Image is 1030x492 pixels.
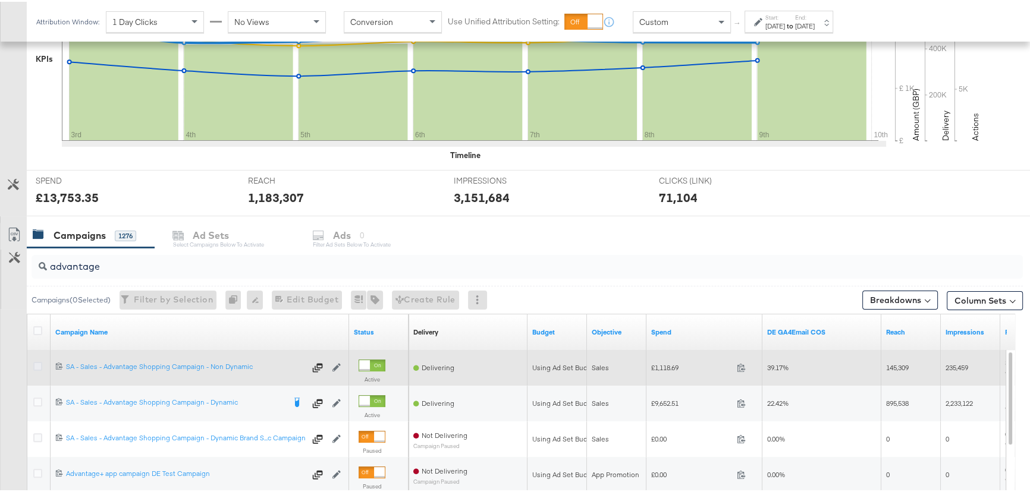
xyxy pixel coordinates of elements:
[422,429,467,438] span: Not Delivering
[886,433,890,441] span: 0
[1005,357,1012,365] span: 30
[66,396,284,405] div: SA - Sales - Advantage Shopping Campaign - Dynamic
[66,431,305,441] div: SA - Sales - Advantage Shopping Campaign - Dynamic Brand S...c Campaign
[767,326,877,335] a: DE NET COS GA4Email
[592,361,609,370] span: Sales
[765,20,785,29] div: [DATE]
[910,87,921,139] text: Amount (GBP)
[651,468,732,477] span: £0.00
[785,20,795,29] strong: to
[55,326,344,335] a: Your campaign name.
[413,441,467,447] sub: Campaign Paused
[970,111,981,139] text: Actions
[422,465,467,474] span: Not Delivering
[886,326,936,335] a: The number of people your ad was served to.
[795,20,815,29] div: [DATE]
[359,445,385,453] label: Paused
[413,477,467,483] sub: Campaign Paused
[532,326,582,335] a: The maximum amount you're willing to spend on your ads, on average each day or over the lifetime ...
[448,14,560,26] label: Use Unified Attribution Setting:
[234,15,269,26] span: No Views
[946,361,968,370] span: 235,459
[413,326,438,335] div: Delivery
[862,289,938,308] button: Breakdowns
[659,187,698,204] div: 71,104
[66,431,305,443] a: SA - Sales - Advantage Shopping Campaign - Dynamic Brand S...c Campaign
[66,360,305,370] div: SA - Sales - Advantage Shopping Campaign - Non Dynamic
[732,20,743,24] span: ↑
[1005,428,1009,437] span: 0
[36,187,99,204] div: £13,753.35
[354,326,404,335] a: Shows the current state of your Ad Campaign.
[36,16,100,24] div: Attribution Window:
[592,397,609,406] span: Sales
[350,15,393,26] span: Conversion
[651,433,732,441] span: £0.00
[422,361,454,370] span: Delivering
[422,397,454,406] span: Delivering
[886,397,909,406] span: 895,538
[659,174,748,185] span: CLICKS (LINK)
[946,468,949,477] span: 0
[765,12,785,20] label: Start:
[651,326,758,335] a: The total amount spent to date.
[639,15,668,26] span: Custom
[592,468,639,477] span: App Promotion
[66,467,305,479] a: Advantage+ app campaign DE Test Campaign
[795,12,815,20] label: End:
[454,187,510,204] div: 3,151,684
[413,326,438,335] a: Reflects the ability of your Ad Campaign to achieve delivery based on ad states, schedule and bud...
[1005,463,1009,472] span: 0
[54,227,106,241] div: Campaigns
[359,374,385,381] label: Active
[946,326,996,335] a: The number of times your ad was served. On mobile apps an ad is counted as served the first time ...
[886,361,909,370] span: 145,309
[66,396,284,408] a: SA - Sales - Advantage Shopping Campaign - Dynamic
[946,397,973,406] span: 2,233,122
[36,52,53,63] div: KPIs
[36,174,125,185] span: SPEND
[454,174,543,185] span: IMPRESSIONS
[450,148,481,159] div: Timeline
[66,467,305,477] div: Advantage+ app campaign DE Test Campaign
[359,409,385,417] label: Active
[115,229,136,239] div: 1276
[651,361,732,370] span: £1,118.69
[225,289,247,308] div: 0
[359,481,385,488] label: Paused
[767,468,785,477] span: 0.00%
[946,433,949,441] span: 0
[532,433,598,442] div: Using Ad Set Budget
[248,174,337,185] span: REACH
[532,468,598,478] div: Using Ad Set Budget
[592,433,609,441] span: Sales
[886,468,890,477] span: 0
[32,293,111,304] div: Campaigns ( 0 Selected)
[651,397,732,406] span: £9,652.51
[47,248,933,272] input: Search Campaigns by Name, ID or Objective
[532,361,598,371] div: Using Ad Set Budget
[112,15,158,26] span: 1 Day Clicks
[66,360,305,372] a: SA - Sales - Advantage Shopping Campaign - Non Dynamic
[767,361,789,370] span: 39.17%
[248,187,304,204] div: 1,183,307
[592,326,642,335] a: Your campaign's objective.
[532,397,598,406] div: Using Ad Set Budget
[940,109,951,139] text: Delivery
[947,289,1023,308] button: Column Sets
[767,433,785,441] span: 0.00%
[1005,392,1020,401] span: 1,018
[767,397,789,406] span: 22.42%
